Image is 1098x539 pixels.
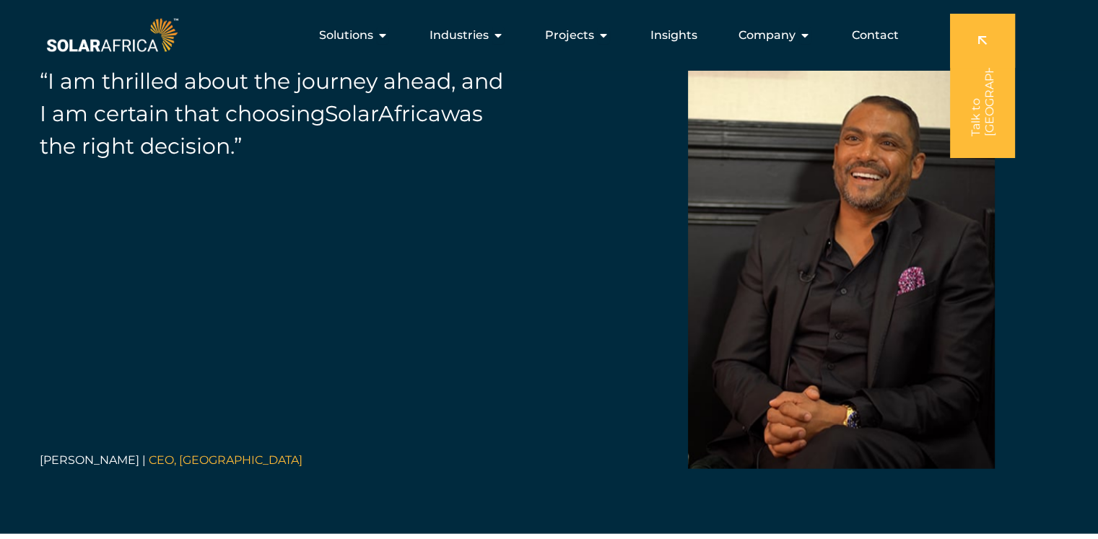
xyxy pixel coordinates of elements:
span: Solutions [319,27,373,44]
a: Insights [650,27,697,44]
span: ” [234,133,242,159]
div: Menu Toggle [181,21,910,50]
span: Industries [430,27,489,44]
span: CEO, [GEOGRAPHIC_DATA] [149,453,302,467]
span: SolarAfrica [325,100,441,127]
span: Company [738,27,796,44]
span: “ [40,68,48,95]
span: [PERSON_NAME] | [40,453,146,467]
span: Projects [545,27,594,44]
nav: Menu [181,21,910,50]
a: Contact [852,27,899,44]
